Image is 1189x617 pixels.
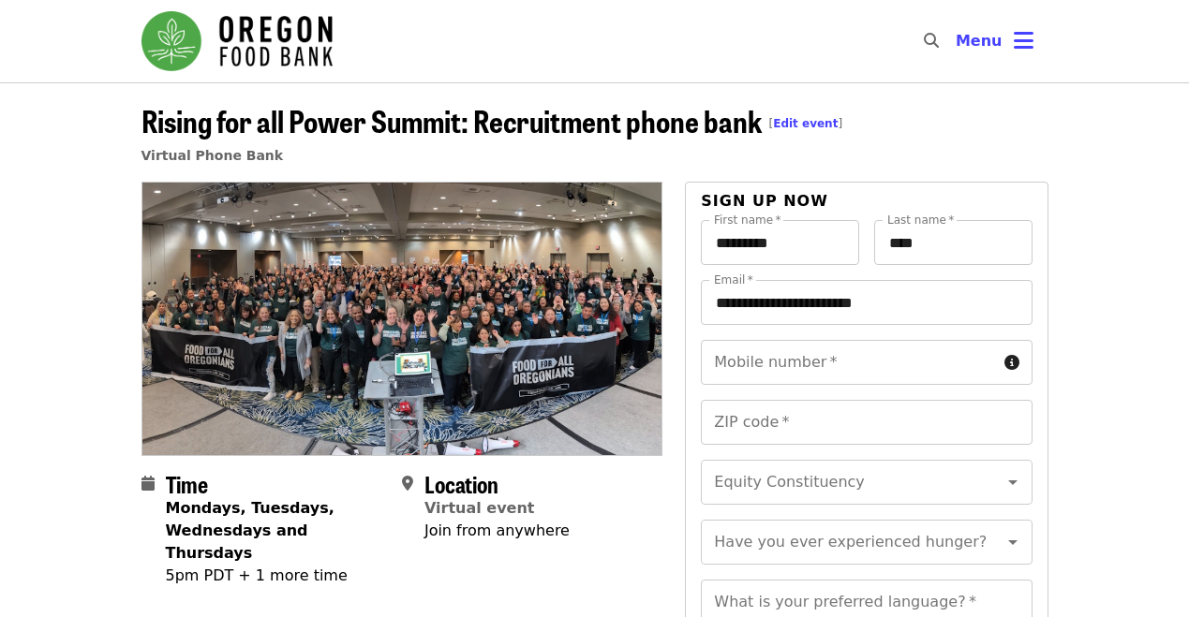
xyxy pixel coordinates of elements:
[141,475,155,492] i: calendar icon
[1004,354,1019,372] i: circle-info icon
[701,400,1032,445] input: ZIP code
[166,565,387,587] div: 5pm PDT + 1 more time
[1014,27,1033,54] i: bars icon
[166,467,208,500] span: Time
[701,340,996,385] input: Mobile number
[1000,529,1026,555] button: Open
[701,220,859,265] input: First name
[166,499,334,562] strong: Mondays, Tuesdays, Wednesdays and Thursdays
[1000,469,1026,495] button: Open
[714,274,753,286] label: Email
[141,11,333,71] img: Oregon Food Bank - Home
[424,467,498,500] span: Location
[887,214,954,226] label: Last name
[141,98,843,142] span: Rising for all Power Summit: Recruitment phone bank
[941,19,1048,64] button: Toggle account menu
[950,19,965,64] input: Search
[424,499,535,517] a: Virtual event
[402,475,413,492] i: map-marker-alt icon
[956,32,1003,50] span: Menu
[701,280,1032,325] input: Email
[924,32,939,50] i: search icon
[773,117,838,130] a: Edit event
[424,522,570,539] span: Join from anywhere
[714,214,781,226] label: First name
[874,220,1033,265] input: Last name
[141,148,284,163] a: Virtual Phone Bank
[142,183,662,454] img: Rising for all Power Summit: Recruitment phone bank organized by Oregon Food Bank
[769,117,843,130] span: [ ]
[701,192,828,210] span: Sign up now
